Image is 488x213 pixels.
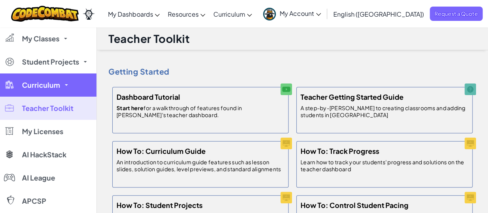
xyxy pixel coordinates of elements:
[263,8,276,20] img: avatar
[108,137,292,191] a: How To: Curriculum Guide An introduction to curriculum guide features such as lesson slides, solu...
[108,66,476,77] h4: Getting Started
[117,91,180,102] h5: Dashboard Tutorial
[167,10,198,18] span: Resources
[22,128,63,135] span: My Licenses
[292,83,476,137] a: Teacher Getting Started Guide A step-by-[PERSON_NAME] to creating classrooms and adding students ...
[108,83,292,137] a: Dashboard Tutorial Start herefor a walkthrough of features found in [PERSON_NAME]'s teacher dashb...
[83,8,95,20] img: Ozaria
[22,35,59,42] span: My Classes
[117,199,203,211] h5: How To: Student Projects
[301,91,404,102] h5: Teacher Getting Started Guide
[333,10,424,18] span: English ([GEOGRAPHIC_DATA])
[292,137,476,191] a: How To: Track Progress Learn how to track your students' progress and solutions on the teacher da...
[117,145,206,157] h5: How To: Curriculum Guide
[11,6,79,22] img: CodeCombat logo
[329,3,428,24] a: English ([GEOGRAPHIC_DATA])
[22,58,79,65] span: Student Projects
[209,3,256,24] a: Curriculum
[104,3,164,24] a: My Dashboards
[213,10,245,18] span: Curriculum
[259,2,325,26] a: My Account
[117,104,284,118] p: for a walkthrough of features found in [PERSON_NAME]'s teacher dashboard.
[117,158,284,172] p: An introduction to curriculum guide features such as lesson slides, solution guides, level previe...
[301,104,468,118] p: A step-by-[PERSON_NAME] to creating classrooms and adding students in [GEOGRAPHIC_DATA]
[117,104,144,111] strong: Start here
[301,145,379,157] h5: How To: Track Progress
[22,151,66,158] span: AI HackStack
[22,82,60,89] span: Curriculum
[301,199,409,211] h5: How To: Control Student Pacing
[108,31,190,46] h1: Teacher Toolkit
[22,174,55,181] span: AI League
[22,105,73,112] span: Teacher Toolkit
[108,10,153,18] span: My Dashboards
[280,9,321,17] span: My Account
[430,7,483,21] a: Request a Quote
[164,3,209,24] a: Resources
[301,158,468,172] p: Learn how to track your students' progress and solutions on the teacher dashboard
